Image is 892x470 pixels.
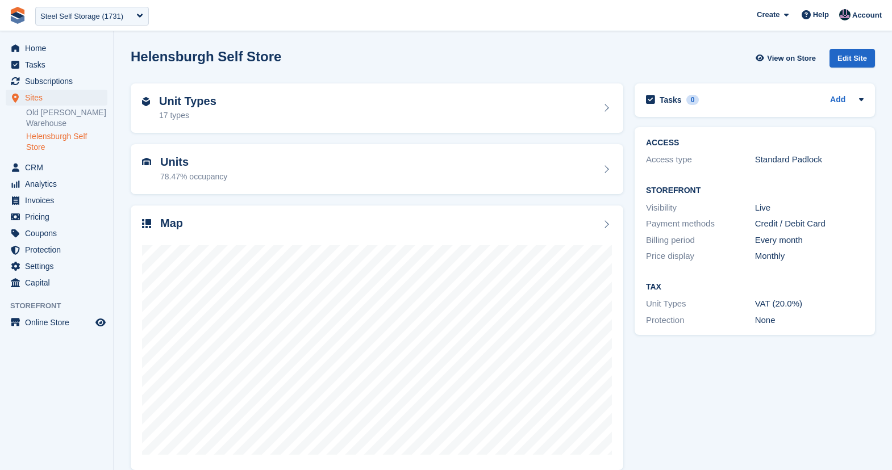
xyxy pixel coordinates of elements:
a: menu [6,258,107,274]
a: menu [6,176,107,192]
div: Monthly [755,250,864,263]
span: Online Store [25,314,93,330]
div: 78.47% occupancy [160,171,227,183]
a: menu [6,275,107,291]
span: Sites [25,90,93,106]
a: menu [6,314,107,330]
div: Access type [646,153,755,166]
div: Every month [755,234,864,247]
div: Edit Site [830,49,875,68]
div: Live [755,202,864,215]
div: VAT (20.0%) [755,297,864,310]
span: Tasks [25,57,93,73]
div: Visibility [646,202,755,215]
span: Storefront [10,300,113,312]
a: menu [6,160,107,175]
div: Steel Self Storage (1731) [40,11,123,22]
div: 0 [686,95,699,105]
img: unit-icn-7be61d7bf1b0ce9d3e12c5938cc71ed9869f7b940bace4675aadf7bd6d80202e.svg [142,158,151,166]
img: Oliver Bruce [839,9,851,20]
span: Subscriptions [25,73,93,89]
a: menu [6,225,107,241]
span: Analytics [25,176,93,192]
h2: Tax [646,283,864,292]
div: 17 types [159,110,216,121]
span: Protection [25,242,93,258]
a: Unit Types 17 types [131,83,623,133]
a: menu [6,242,107,258]
div: Billing period [646,234,755,247]
img: unit-type-icn-2b2737a686de81e16bb02015468b77c625bbabd49415b5ef34ead5e3b44a266d.svg [142,97,150,106]
div: Standard Padlock [755,153,864,166]
h2: Helensburgh Self Store [131,49,281,64]
span: Account [852,10,882,21]
h2: Map [160,217,183,230]
div: None [755,314,864,327]
span: Coupons [25,225,93,241]
span: Capital [25,275,93,291]
a: menu [6,40,107,56]
a: Add [830,94,845,107]
h2: Tasks [660,95,682,105]
a: menu [6,57,107,73]
h2: Storefront [646,186,864,195]
a: menu [6,209,107,225]
a: menu [6,90,107,106]
span: Settings [25,258,93,274]
div: Price display [646,250,755,263]
img: stora-icon-8386f47178a22dfd0bd8f6a31ec36ba5ce8667c1dd55bd0f319d3a0aa187defe.svg [9,7,26,24]
a: View on Store [754,49,820,68]
a: Edit Site [830,49,875,72]
a: Units 78.47% occupancy [131,144,623,194]
a: menu [6,73,107,89]
a: menu [6,192,107,208]
span: Create [757,9,780,20]
span: CRM [25,160,93,175]
img: map-icn-33ee37083ee616e46c38cad1a60f524a97daa1e2b2c8c0bc3eb3415660979fc1.svg [142,219,151,228]
h2: Unit Types [159,95,216,108]
div: Payment methods [646,217,755,230]
div: Unit Types [646,297,755,310]
a: Old [PERSON_NAME] Warehouse [26,107,107,129]
a: Preview store [94,316,107,329]
div: Protection [646,314,755,327]
a: Helensburgh Self Store [26,131,107,153]
div: Credit / Debit Card [755,217,864,230]
span: View on Store [767,53,816,64]
h2: Units [160,156,227,169]
span: Home [25,40,93,56]
span: Invoices [25,192,93,208]
span: Help [813,9,829,20]
span: Pricing [25,209,93,225]
h2: ACCESS [646,139,864,148]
